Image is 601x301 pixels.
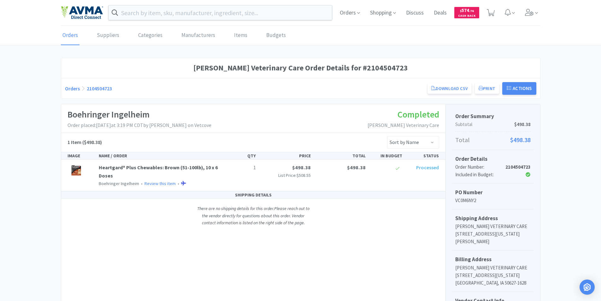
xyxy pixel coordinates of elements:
button: Print [475,83,499,94]
span: Cash Back [458,14,475,18]
button: Actions [502,82,536,95]
h5: Shipping Address [455,214,531,223]
span: Processed [416,164,439,171]
a: Review this item [144,181,176,186]
p: [GEOGRAPHIC_DATA], IA 50627-1628 [455,279,531,287]
div: STATUS [405,152,441,159]
div: Open Intercom Messenger [580,280,595,295]
a: 2104504723 [87,85,112,92]
a: Discuss [404,10,426,16]
h5: Billing Address [455,255,531,264]
div: IMAGE [65,152,97,159]
h5: Order Details [455,155,531,163]
p: Subtotal [455,121,531,128]
h1: [PERSON_NAME] Veterinary Care Order Details for #2104504723 [65,62,536,74]
a: Items [233,26,249,45]
p: List Price: [261,172,311,179]
span: 574 [460,7,474,13]
span: Boehringer Ingelheim [99,181,139,186]
strong: 2104504723 [505,164,531,170]
h5: Order Summary [455,112,531,121]
p: [PERSON_NAME] Veterinary Care [368,121,439,129]
a: Manufacturers [180,26,217,45]
span: Completed [398,109,439,120]
span: 1 Item [68,139,81,145]
span: • [177,181,180,186]
p: 1 [224,164,256,172]
p: Total [455,135,531,145]
div: IN BUDGET [368,152,405,159]
div: Included in Budget: [455,171,505,178]
a: Orders [65,85,80,92]
p: [STREET_ADDRESS][US_STATE] [455,272,531,279]
span: $498.38 [292,164,311,171]
h5: ($498.38) [68,138,102,147]
span: • [140,181,144,186]
div: TOTAL [313,152,368,159]
span: $508.55 [297,172,311,178]
i: There are no shipping details for this order. Please reach out to the vendor directly for questio... [197,206,309,226]
span: $498.38 [510,135,531,145]
span: $498.38 [514,121,531,128]
input: Search by item, sku, manufacturer, ingredient, size... [109,5,332,20]
div: NAME / ORDER [96,152,222,159]
div: PRICE [258,152,313,159]
img: e4e33dab9f054f5782a47901c742baa9_102.png [61,6,103,19]
div: SHIPPING DETAILS [61,191,445,199]
a: Heartgard® Plus Chewables: Brown (51-100lb), 10 x 6 Doses [99,164,218,179]
a: Categories [137,26,164,45]
span: . 76 [469,9,474,13]
p: Order placed: [DATE] at 3:19 PM CDT by [PERSON_NAME] on Vetcove [68,121,211,129]
h1: Boehringer Ingelheim [68,107,211,122]
a: $574.76Cash Back [454,4,479,21]
a: Download CSV [427,83,472,94]
a: Budgets [265,26,287,45]
span: $498.38 [347,164,366,171]
a: Deals [431,10,449,16]
p: VC0M6NY2 [455,197,531,204]
a: Orders [61,26,80,45]
h5: PO Number [455,188,531,197]
div: Order Number: [455,163,505,171]
p: [PERSON_NAME] VETERINARY CARE [STREET_ADDRESS][US_STATE][PERSON_NAME] [455,223,531,245]
p: [PERSON_NAME] VETERINARY CARE [455,264,531,272]
span: $ [460,9,462,13]
img: 510bada692444b0cb1a00a6a278e45fa_487088.png [68,164,85,178]
a: Suppliers [95,26,121,45]
div: QTY [222,152,258,159]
